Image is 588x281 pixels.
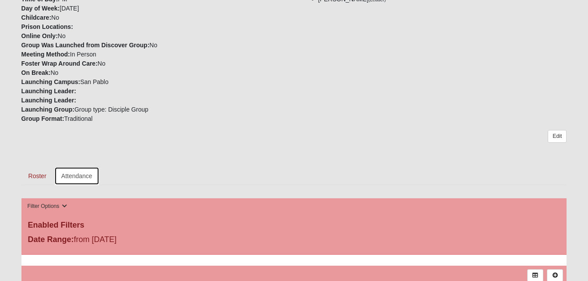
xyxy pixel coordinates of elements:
[28,221,560,230] h4: Enabled Filters
[25,202,70,211] button: Filter Options
[21,78,81,85] strong: Launching Campus:
[28,234,74,246] label: Date Range:
[21,23,73,30] strong: Prison Locations:
[21,60,98,67] strong: Foster Wrap Around Care:
[21,97,76,104] strong: Launching Leader:
[21,167,53,185] a: Roster
[21,14,51,21] strong: Childcare:
[21,51,70,58] strong: Meeting Method:
[21,5,60,12] strong: Day of Week:
[21,88,76,95] strong: Launching Leader:
[21,115,64,122] strong: Group Format:
[548,130,567,143] a: Edit
[54,167,99,185] a: Attendance
[21,69,51,76] strong: On Break:
[21,106,74,113] strong: Launching Group:
[21,42,150,49] strong: Group Was Launched from Discover Group:
[21,234,203,248] div: from [DATE]
[21,32,58,39] strong: Online Only:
